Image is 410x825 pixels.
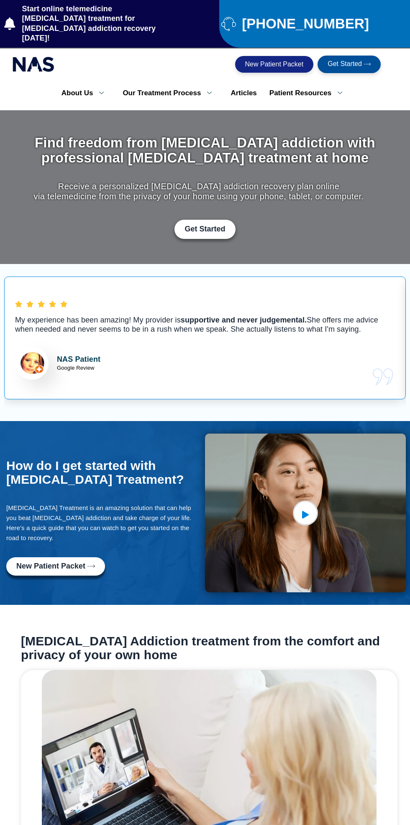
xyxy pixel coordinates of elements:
[20,4,176,43] span: Start online telemedicine [MEDICAL_DATA] treatment for [MEDICAL_DATA] addiction recovery [DATE]!
[263,84,355,102] a: Patient Resources
[6,557,201,576] div: Fill-out this new patient packet form to get started with Suboxone Treatment
[328,61,362,68] span: Get Started
[34,181,364,201] p: Receive a personalized [MEDICAL_DATA] addiction recovery plan online via telemedicine from the pr...
[221,16,406,31] a: [PHONE_NUMBER]
[293,500,318,525] a: video-popup
[34,135,377,166] h1: Find freedom from [MEDICAL_DATA] addiction with professional [MEDICAL_DATA] treatment at home
[13,55,54,74] img: national addiction specialists online suboxone clinic - logo
[15,346,49,380] img: Lisa Review for National Addiction Specialists Top Rated Suboxone Clinic
[57,365,94,371] span: Google Review
[240,19,369,28] span: [PHONE_NUMBER]
[6,459,201,486] h2: How do I get started with [MEDICAL_DATA] Treatment?
[16,562,85,571] span: New Patient Packet
[224,84,263,102] a: Articles
[6,557,105,576] a: New Patient Packet
[21,634,397,662] h2: [MEDICAL_DATA] Addiction treatment from the comfort and privacy of your own home
[15,315,395,334] p: My experience has been amazing! My provider is She offers me advice when needed and never seems t...
[184,225,225,234] span: Get Started
[6,503,201,543] p: [MEDICAL_DATA] Treatment is an amazing solution that can help you beat [MEDICAL_DATA] addiction a...
[34,220,377,239] div: Get Started with Suboxone Treatment by filling-out this new patient packet form
[55,84,117,102] a: About Us
[181,316,307,324] b: supportive and never judgemental.
[235,56,314,73] a: New Patient Packet
[318,56,381,73] a: Get Started
[174,220,235,239] a: Get Started
[116,84,224,102] a: Our Treatment Process
[4,4,176,43] a: Start online telemedicine [MEDICAL_DATA] treatment for [MEDICAL_DATA] addiction recovery [DATE]!
[57,355,100,363] strong: NAS Patient
[245,61,304,68] span: New Patient Packet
